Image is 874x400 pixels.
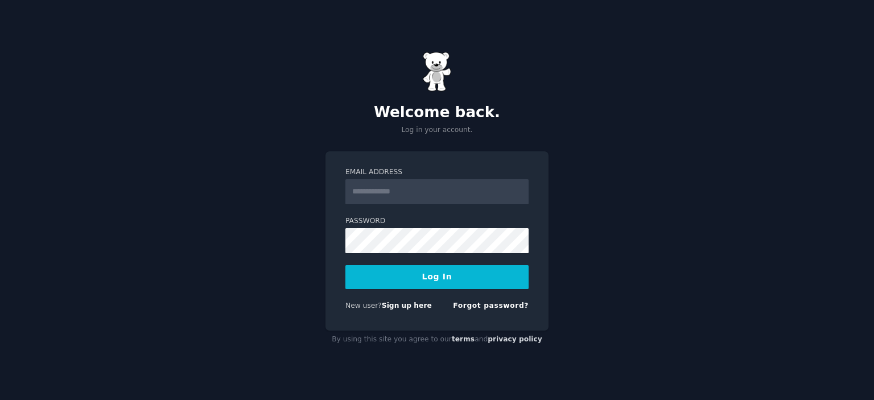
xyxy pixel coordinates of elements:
[345,265,529,289] button: Log In
[382,302,432,310] a: Sign up here
[488,335,542,343] a: privacy policy
[345,216,529,226] label: Password
[345,302,382,310] span: New user?
[452,335,475,343] a: terms
[453,302,529,310] a: Forgot password?
[325,331,549,349] div: By using this site you agree to our and
[423,52,451,92] img: Gummy Bear
[345,167,529,178] label: Email Address
[325,125,549,135] p: Log in your account.
[325,104,549,122] h2: Welcome back.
